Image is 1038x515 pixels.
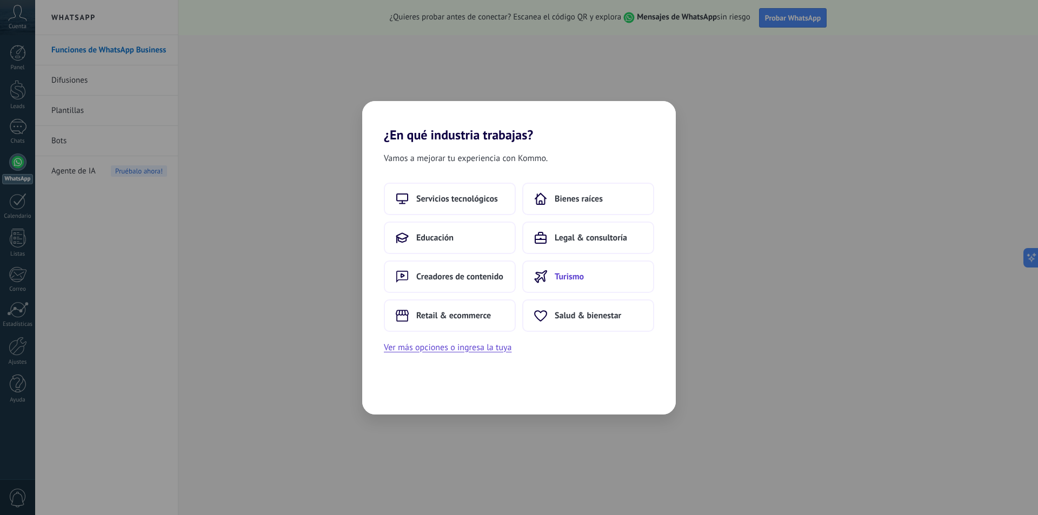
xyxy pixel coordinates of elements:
span: Turismo [555,271,584,282]
span: Servicios tecnológicos [416,193,498,204]
span: Salud & bienestar [555,310,621,321]
span: Vamos a mejorar tu experiencia con Kommo. [384,151,548,165]
button: Turismo [522,260,654,293]
span: Legal & consultoría [555,232,627,243]
span: Bienes raíces [555,193,603,204]
button: Salud & bienestar [522,299,654,332]
button: Servicios tecnológicos [384,183,516,215]
span: Creadores de contenido [416,271,503,282]
button: Retail & ecommerce [384,299,516,332]
button: Ver más opciones o ingresa la tuya [384,340,511,355]
h2: ¿En qué industria trabajas? [362,101,676,143]
button: Educación [384,222,516,254]
button: Creadores de contenido [384,260,516,293]
button: Legal & consultoría [522,222,654,254]
button: Bienes raíces [522,183,654,215]
span: Retail & ecommerce [416,310,491,321]
span: Educación [416,232,454,243]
